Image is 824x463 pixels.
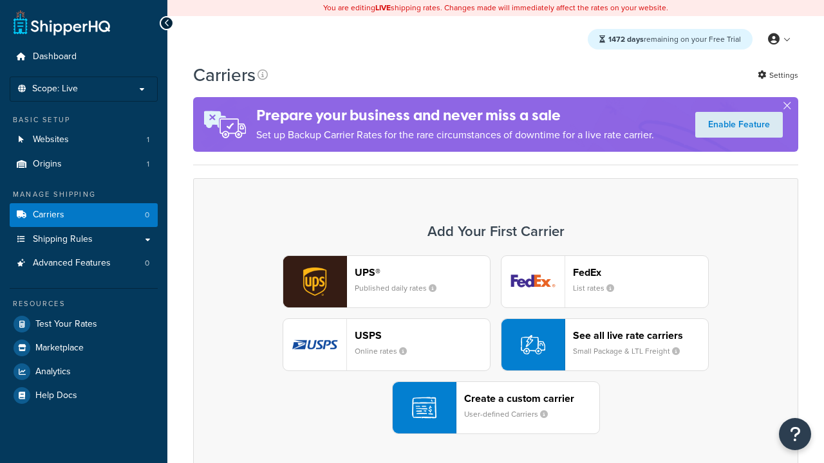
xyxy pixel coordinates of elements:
span: Websites [33,134,69,145]
button: Open Resource Center [779,418,811,450]
p: Set up Backup Carrier Rates for the rare circumstances of downtime for a live rate carrier. [256,126,654,144]
small: Online rates [355,345,417,357]
span: Test Your Rates [35,319,97,330]
img: fedEx logo [501,256,565,307]
h4: Prepare your business and never miss a sale [256,105,654,126]
li: Origins [10,152,158,176]
li: Websites [10,128,158,152]
button: ups logoUPS®Published daily rates [283,255,491,308]
h3: Add Your First Carrier [207,224,785,239]
header: USPS [355,329,490,341]
span: Origins [33,159,62,170]
a: Enable Feature [695,112,783,138]
button: fedEx logoFedExList rates [501,255,709,308]
a: Marketplace [10,336,158,359]
div: Manage Shipping [10,189,158,200]
a: Test Your Rates [10,313,158,336]
strong: 1472 days [608,33,644,45]
span: 1 [147,159,149,170]
span: 0 [145,210,149,221]
span: Carriers [33,210,64,221]
button: See all live rate carriersSmall Package & LTL Freight [501,318,709,371]
img: usps logo [283,319,346,370]
span: Marketplace [35,343,84,354]
img: icon-carrier-custom-c93b8a24.svg [412,395,436,420]
li: Advanced Features [10,251,158,275]
a: Analytics [10,360,158,383]
a: Dashboard [10,45,158,69]
button: usps logoUSPSOnline rates [283,318,491,371]
header: Create a custom carrier [464,392,599,404]
header: See all live rate carriers [573,329,708,341]
div: remaining on your Free Trial [588,29,753,50]
img: icon-carrier-liverate-becf4550.svg [521,332,545,357]
small: User-defined Carriers [464,408,558,420]
small: Published daily rates [355,282,447,294]
span: Advanced Features [33,258,111,269]
a: Advanced Features 0 [10,251,158,275]
span: Dashboard [33,51,77,62]
a: Help Docs [10,384,158,407]
a: Settings [758,66,798,84]
button: Create a custom carrierUser-defined Carriers [392,381,600,434]
a: Origins 1 [10,152,158,176]
span: Help Docs [35,390,77,401]
span: Shipping Rules [33,234,93,245]
li: Carriers [10,203,158,227]
img: ad-rules-rateshop-fe6ec290ccb7230408bd80ed9643f0289d75e0ffd9eb532fc0e269fcd187b520.png [193,97,256,152]
a: Websites 1 [10,128,158,152]
span: 0 [145,258,149,269]
a: Shipping Rules [10,228,158,251]
span: Analytics [35,367,71,377]
small: List rates [573,282,624,294]
span: Scope: Live [32,84,78,95]
small: Small Package & LTL Freight [573,345,690,357]
img: ups logo [283,256,346,307]
div: Resources [10,298,158,309]
header: FedEx [573,266,708,278]
h1: Carriers [193,62,256,87]
span: 1 [147,134,149,145]
a: Carriers 0 [10,203,158,227]
div: Basic Setup [10,114,158,125]
b: LIVE [375,2,391,14]
a: ShipperHQ Home [14,10,110,35]
header: UPS® [355,266,490,278]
